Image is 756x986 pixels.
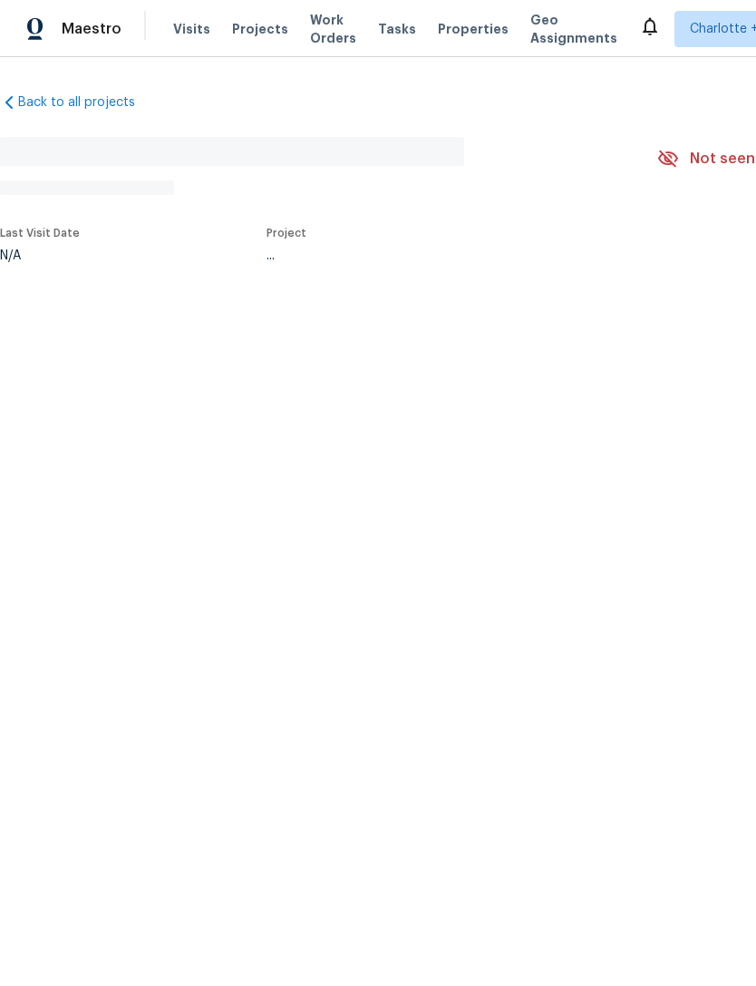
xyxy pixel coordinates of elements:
span: Projects [232,20,288,38]
div: ... [267,249,615,262]
span: Work Orders [310,11,356,47]
span: Geo Assignments [530,11,617,47]
span: Maestro [62,20,121,38]
span: Tasks [378,23,416,35]
span: Project [267,228,306,239]
span: Visits [173,20,210,38]
span: Properties [438,20,509,38]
